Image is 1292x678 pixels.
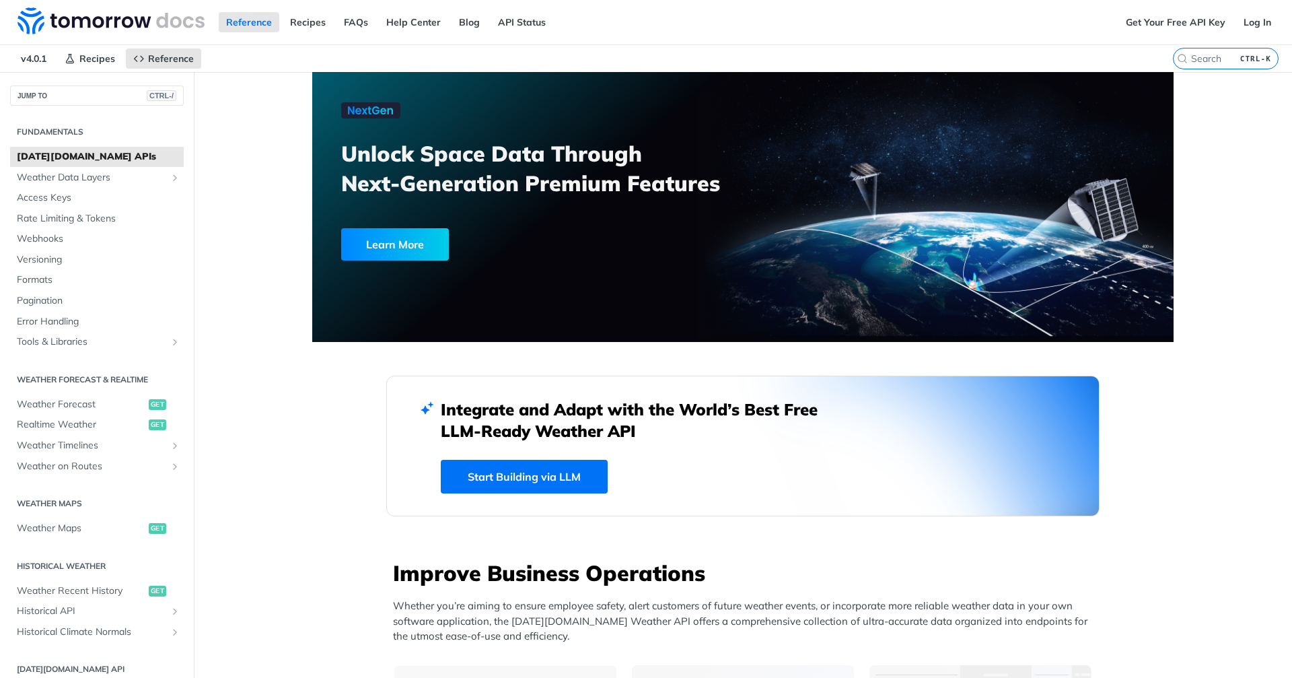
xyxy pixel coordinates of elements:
span: Pagination [17,294,180,308]
h2: Weather Forecast & realtime [10,374,184,386]
a: Reference [126,48,201,69]
span: Recipes [79,53,115,65]
span: Weather Data Layers [17,171,166,184]
span: get [149,419,166,430]
h2: Fundamentals [10,126,184,138]
a: Formats [10,270,184,290]
span: Versioning [17,253,180,267]
img: Tomorrow.io Weather API Docs [17,7,205,34]
span: Error Handling [17,315,180,329]
a: Weather Recent Historyget [10,581,184,601]
h2: Historical Weather [10,560,184,572]
span: Tools & Libraries [17,335,166,349]
a: Learn More [341,228,674,261]
span: Rate Limiting & Tokens [17,212,180,226]
svg: Search [1177,53,1188,64]
span: Webhooks [17,232,180,246]
a: Blog [452,12,487,32]
h3: Unlock Space Data Through Next-Generation Premium Features [341,139,758,198]
span: [DATE][DOMAIN_NAME] APIs [17,150,180,164]
h2: Integrate and Adapt with the World’s Best Free LLM-Ready Weather API [441,399,838,442]
a: Weather TimelinesShow subpages for Weather Timelines [10,436,184,456]
span: Historical API [17,605,166,618]
a: Historical Climate NormalsShow subpages for Historical Climate Normals [10,622,184,642]
span: Weather Timelines [17,439,166,452]
span: CTRL-/ [147,90,176,101]
a: Weather Mapsget [10,518,184,539]
span: Weather Maps [17,522,145,535]
a: Recipes [57,48,122,69]
span: Weather Recent History [17,584,145,598]
img: NextGen [341,102,400,118]
div: Learn More [341,228,449,261]
a: Tools & LibrariesShow subpages for Tools & Libraries [10,332,184,352]
a: Webhooks [10,229,184,249]
a: Versioning [10,250,184,270]
a: Log In [1236,12,1279,32]
span: v4.0.1 [13,48,54,69]
a: Realtime Weatherget [10,415,184,435]
a: Reference [219,12,279,32]
a: Rate Limiting & Tokens [10,209,184,229]
span: Formats [17,273,180,287]
a: Weather on RoutesShow subpages for Weather on Routes [10,456,184,477]
a: Start Building via LLM [441,460,608,494]
h2: Weather Maps [10,498,184,510]
a: Error Handling [10,312,184,332]
span: Reference [148,53,194,65]
a: Access Keys [10,188,184,208]
span: get [149,523,166,534]
a: FAQs [336,12,375,32]
a: Help Center [379,12,448,32]
span: Historical Climate Normals [17,625,166,639]
button: JUMP TOCTRL-/ [10,86,184,106]
button: Show subpages for Historical Climate Normals [170,627,180,638]
span: Access Keys [17,191,180,205]
a: Recipes [283,12,333,32]
button: Show subpages for Tools & Libraries [170,337,180,347]
button: Show subpages for Historical API [170,606,180,617]
a: Weather Data LayersShow subpages for Weather Data Layers [10,168,184,188]
a: API Status [491,12,553,32]
a: Weather Forecastget [10,395,184,415]
a: Pagination [10,291,184,311]
span: Weather on Routes [17,460,166,473]
a: Historical APIShow subpages for Historical API [10,601,184,621]
a: [DATE][DOMAIN_NAME] APIs [10,147,184,167]
button: Show subpages for Weather on Routes [170,461,180,472]
kbd: CTRL-K [1237,52,1275,65]
button: Show subpages for Weather Timelines [170,440,180,451]
span: Weather Forecast [17,398,145,411]
span: Realtime Weather [17,418,145,432]
h2: [DATE][DOMAIN_NAME] API [10,663,184,675]
p: Whether you’re aiming to ensure employee safety, alert customers of future weather events, or inc... [393,599,1100,644]
span: get [149,586,166,597]
span: get [149,399,166,410]
button: Show subpages for Weather Data Layers [170,172,180,183]
h3: Improve Business Operations [393,558,1100,588]
a: Get Your Free API Key [1118,12,1233,32]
